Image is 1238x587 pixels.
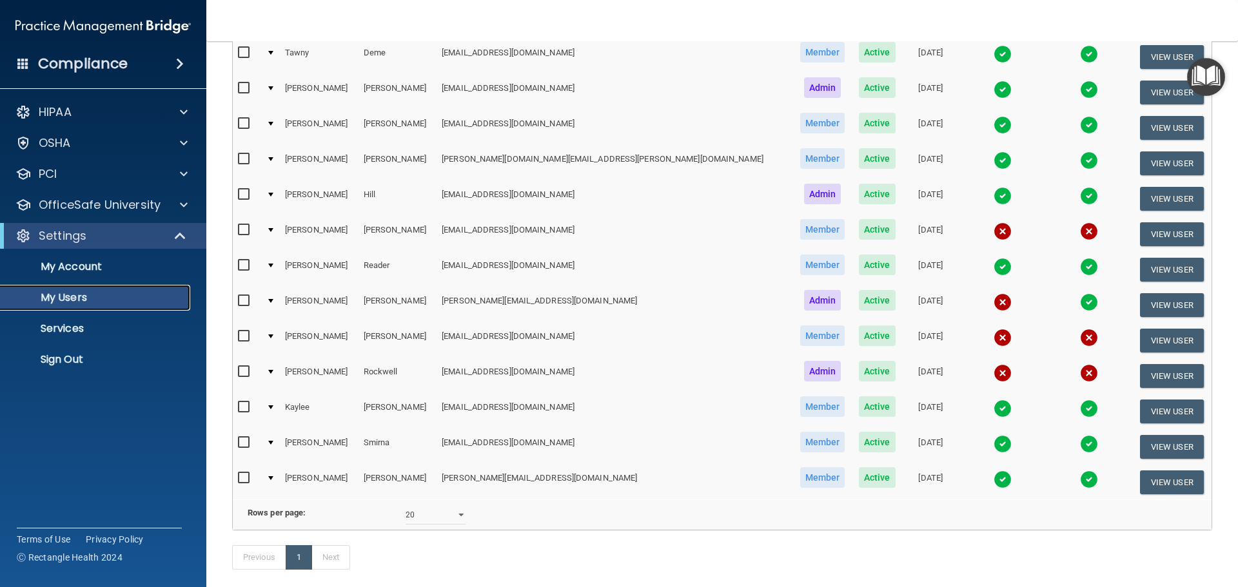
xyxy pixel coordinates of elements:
[280,358,359,394] td: [PERSON_NAME]
[902,358,959,394] td: [DATE]
[804,77,841,98] span: Admin
[437,394,792,429] td: [EMAIL_ADDRESS][DOMAIN_NAME]
[280,75,359,110] td: [PERSON_NAME]
[859,432,896,452] span: Active
[15,14,191,39] img: PMB logo
[280,465,359,499] td: [PERSON_NAME]
[800,467,845,488] span: Member
[437,146,792,181] td: [PERSON_NAME][DOMAIN_NAME][EMAIL_ADDRESS][PERSON_NAME][DOMAIN_NAME]
[1140,293,1204,317] button: View User
[359,146,437,181] td: [PERSON_NAME]
[437,252,792,287] td: [EMAIL_ADDRESS][DOMAIN_NAME]
[86,533,144,546] a: Privacy Policy
[359,110,437,146] td: [PERSON_NAME]
[39,197,161,213] p: OfficeSafe University
[437,358,792,394] td: [EMAIL_ADDRESS][DOMAIN_NAME]
[1140,364,1204,388] button: View User
[280,146,359,181] td: [PERSON_NAME]
[804,184,841,204] span: Admin
[280,323,359,358] td: [PERSON_NAME]
[800,219,845,240] span: Member
[1080,151,1098,169] img: tick.e7d51cea.svg
[280,110,359,146] td: [PERSON_NAME]
[39,228,86,244] p: Settings
[437,465,792,499] td: [PERSON_NAME][EMAIL_ADDRESS][DOMAIN_NAME]
[1140,116,1204,140] button: View User
[15,197,188,213] a: OfficeSafe University
[8,353,184,366] p: Sign Out
[437,287,792,323] td: [PERSON_NAME][EMAIL_ADDRESS][DOMAIN_NAME]
[994,329,1012,347] img: cross.ca9f0e7f.svg
[1140,81,1204,104] button: View User
[286,545,312,570] a: 1
[804,290,841,311] span: Admin
[38,55,128,73] h4: Compliance
[994,187,1012,205] img: tick.e7d51cea.svg
[8,322,184,335] p: Services
[859,396,896,417] span: Active
[232,545,286,570] a: Previous
[994,399,1012,418] img: tick.e7d51cea.svg
[994,151,1012,169] img: tick.e7d51cea.svg
[15,135,188,151] a: OSHA
[248,508,306,517] b: Rows per page:
[994,258,1012,276] img: tick.e7d51cea.svg
[1080,116,1098,134] img: tick.e7d51cea.svg
[859,184,896,204] span: Active
[804,361,841,381] span: Admin
[800,255,845,275] span: Member
[280,181,359,217] td: [PERSON_NAME]
[1080,258,1098,276] img: tick.e7d51cea.svg
[994,470,1012,488] img: tick.e7d51cea.svg
[800,42,845,63] span: Member
[1080,293,1098,311] img: tick.e7d51cea.svg
[902,252,959,287] td: [DATE]
[994,116,1012,134] img: tick.e7d51cea.svg
[902,217,959,252] td: [DATE]
[437,181,792,217] td: [EMAIL_ADDRESS][DOMAIN_NAME]
[437,75,792,110] td: [EMAIL_ADDRESS][DOMAIN_NAME]
[800,113,845,133] span: Member
[280,252,359,287] td: [PERSON_NAME]
[859,42,896,63] span: Active
[280,39,359,75] td: Tawny
[1140,151,1204,175] button: View User
[902,429,959,465] td: [DATE]
[859,148,896,169] span: Active
[1140,470,1204,494] button: View User
[859,255,896,275] span: Active
[1015,496,1223,547] iframe: Drift Widget Chat Controller
[902,323,959,358] td: [DATE]
[1080,364,1098,382] img: cross.ca9f0e7f.svg
[902,181,959,217] td: [DATE]
[15,104,188,120] a: HIPAA
[359,429,437,465] td: Smirna
[1080,470,1098,488] img: tick.e7d51cea.svg
[8,260,184,273] p: My Account
[437,110,792,146] td: [EMAIL_ADDRESS][DOMAIN_NAME]
[859,325,896,346] span: Active
[1080,222,1098,240] img: cross.ca9f0e7f.svg
[280,217,359,252] td: [PERSON_NAME]
[1080,435,1098,453] img: tick.e7d51cea.svg
[437,217,792,252] td: [EMAIL_ADDRESS][DOMAIN_NAME]
[359,39,437,75] td: Deme
[902,39,959,75] td: [DATE]
[280,394,359,429] td: Kaylee
[1080,187,1098,205] img: tick.e7d51cea.svg
[800,325,845,346] span: Member
[1080,399,1098,418] img: tick.e7d51cea.svg
[1140,399,1204,423] button: View User
[39,104,72,120] p: HIPAA
[359,394,437,429] td: [PERSON_NAME]
[902,394,959,429] td: [DATE]
[902,75,959,110] td: [DATE]
[280,429,359,465] td: [PERSON_NAME]
[39,166,57,182] p: PCI
[859,290,896,311] span: Active
[994,293,1012,311] img: cross.ca9f0e7f.svg
[994,435,1012,453] img: tick.e7d51cea.svg
[1187,58,1225,96] button: Open Resource Center
[359,252,437,287] td: Reader
[902,287,959,323] td: [DATE]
